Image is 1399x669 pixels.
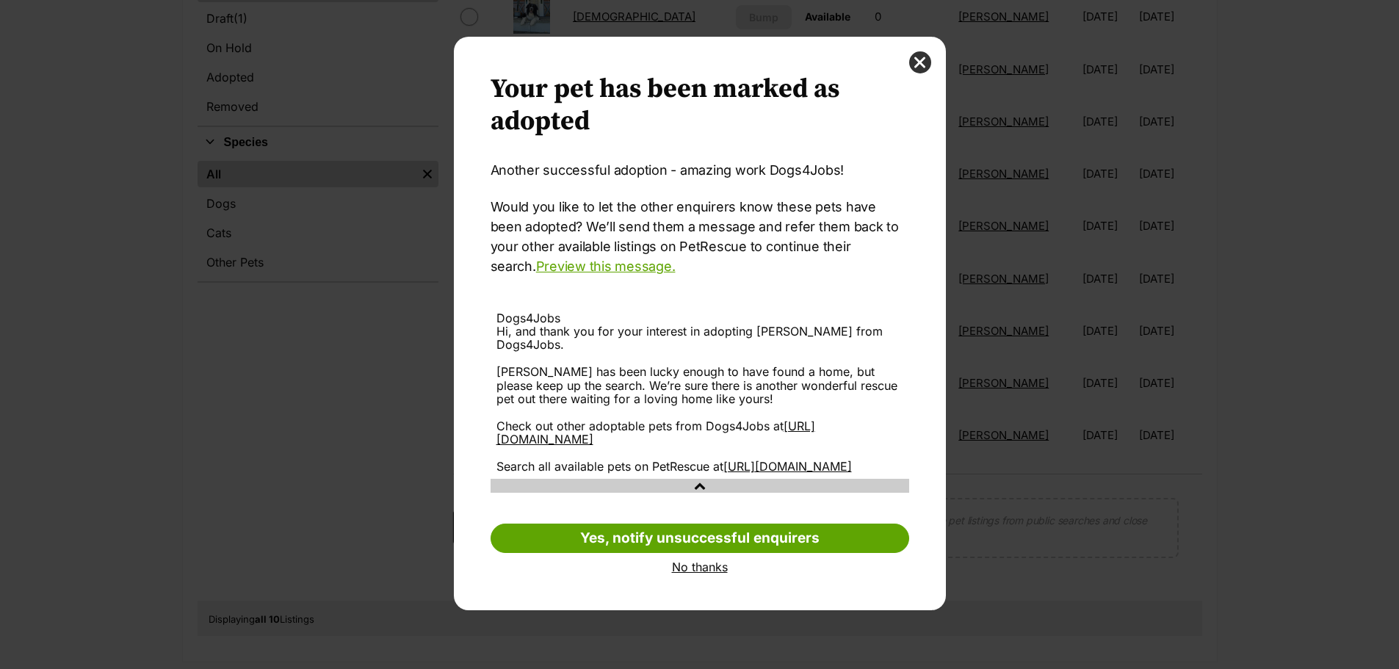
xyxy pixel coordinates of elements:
p: Would you like to let the other enquirers know these pets have been adopted? We’ll send them a me... [491,197,909,276]
a: Preview this message. [536,258,676,274]
a: No thanks [491,560,909,574]
a: [URL][DOMAIN_NAME] [723,459,852,474]
a: Yes, notify unsuccessful enquirers [491,524,909,553]
span: Dogs4Jobs [496,311,560,325]
h2: Your pet has been marked as adopted [491,73,909,138]
a: [URL][DOMAIN_NAME] [496,419,815,446]
button: close [909,51,931,73]
div: Hi, and thank you for your interest in adopting [PERSON_NAME] from Dogs4Jobs. [PERSON_NAME] has b... [496,325,903,473]
p: Another successful adoption - amazing work Dogs4Jobs! [491,160,909,180]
